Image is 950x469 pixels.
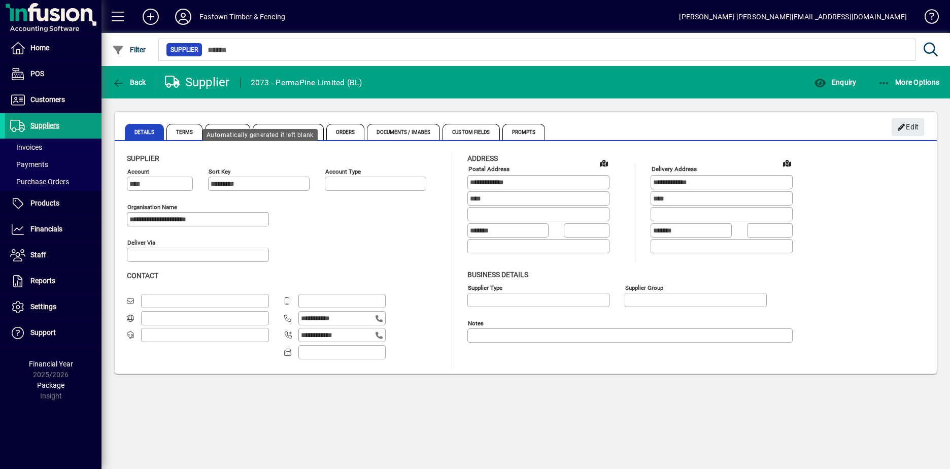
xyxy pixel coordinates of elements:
[202,129,318,141] div: Automatically generated if left blank
[37,381,64,389] span: Package
[596,155,612,171] a: View on map
[30,95,65,104] span: Customers
[112,46,146,54] span: Filter
[5,156,101,173] a: Payments
[30,121,59,129] span: Suppliers
[814,78,856,86] span: Enquiry
[5,36,101,61] a: Home
[467,271,528,279] span: Business details
[875,73,942,91] button: More Options
[171,45,198,55] span: Supplier
[443,124,499,140] span: Custom Fields
[134,8,167,26] button: Add
[110,73,149,91] button: Back
[10,178,69,186] span: Purchase Orders
[5,243,101,268] a: Staff
[30,251,46,259] span: Staff
[5,294,101,320] a: Settings
[30,277,55,285] span: Reports
[29,360,73,368] span: Financial Year
[779,155,795,171] a: View on map
[5,173,101,190] a: Purchase Orders
[30,225,62,233] span: Financials
[367,124,440,140] span: Documents / Images
[30,44,49,52] span: Home
[10,160,48,169] span: Payments
[166,124,203,140] span: Terms
[326,124,365,140] span: Orders
[5,191,101,216] a: Products
[325,168,361,175] mat-label: Account Type
[30,70,44,78] span: POS
[811,73,859,91] button: Enquiry
[468,319,484,326] mat-label: Notes
[5,217,101,242] a: Financials
[167,8,199,26] button: Profile
[253,124,324,140] span: Delivery Addresses
[127,239,155,246] mat-label: Deliver via
[209,168,230,175] mat-label: Sort key
[679,9,907,25] div: [PERSON_NAME] [PERSON_NAME][EMAIL_ADDRESS][DOMAIN_NAME]
[110,41,149,59] button: Filter
[502,124,546,140] span: Prompts
[5,269,101,294] a: Reports
[30,328,56,337] span: Support
[30,199,59,207] span: Products
[625,284,663,291] mat-label: Supplier group
[5,139,101,156] a: Invoices
[127,272,158,280] span: Contact
[10,143,42,151] span: Invoices
[467,154,498,162] span: Address
[5,61,101,87] a: POS
[127,204,177,211] mat-label: Organisation name
[30,303,56,311] span: Settings
[5,87,101,113] a: Customers
[892,118,924,136] button: Edit
[127,168,149,175] mat-label: Account
[897,119,919,136] span: Edit
[112,78,146,86] span: Back
[878,78,940,86] span: More Options
[468,284,502,291] mat-label: Supplier type
[205,124,250,140] span: Contacts
[165,74,230,90] div: Supplier
[125,124,164,140] span: Details
[199,9,285,25] div: Eastown Timber & Fencing
[917,2,937,35] a: Knowledge Base
[101,73,157,91] app-page-header-button: Back
[127,154,159,162] span: Supplier
[251,75,362,91] div: 2073 - PermaPine Limited (BL)
[5,320,101,346] a: Support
